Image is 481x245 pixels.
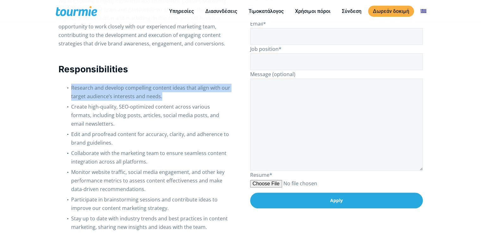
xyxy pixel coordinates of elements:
[71,196,218,212] span: Participate in brainstorming sessions and contribute ideas to improve our content marketing strat...
[337,7,366,15] a: Σύνδεση
[71,169,225,193] span: Monitor website traffic, social media engagement, and other key performance metrics to assess con...
[59,64,128,75] b: Responsibilities
[200,7,242,15] a: Διασυνδέσεις
[71,84,230,100] span: Research and develop compelling content ideas that align with our target audience’s interests and...
[250,179,360,188] input: Resume*
[71,215,228,230] span: Stay up to date with industry trends and best practices in content marketing, sharing new insight...
[71,131,229,146] span: Edit and proofread content for accuracy, clarity, and adherence to brand guidelines.
[250,71,423,128] label: Message (optional)
[71,103,219,127] span: Create high-quality, SEO-optimized content across various formats, including blog posts, articles...
[250,171,423,187] label: Resume*
[250,45,423,65] label: Job position*
[250,28,423,45] input: Email*
[250,79,423,171] textarea: Message (optional)
[250,193,423,208] input: Apply
[164,7,199,15] a: Υπηρεσίες
[290,7,335,15] a: Χρήσιμοι πόροι
[368,6,414,17] a: Δωρεάν δοκιμή
[244,7,288,15] a: Τιμοκατάλογος
[250,53,423,70] input: Job position*
[250,20,423,39] label: Email*
[71,150,226,165] span: Collaborate with the marketing team to ensure seamless content integration across all platforms.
